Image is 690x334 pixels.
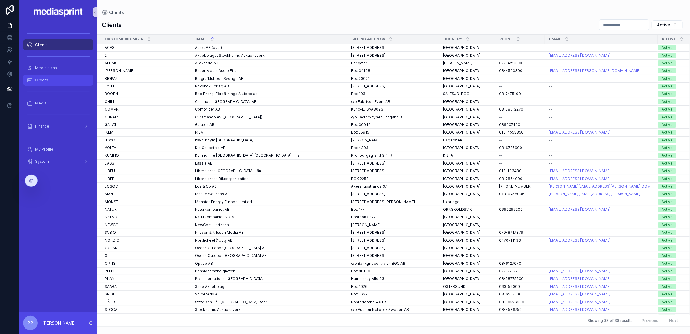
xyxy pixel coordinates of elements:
[549,61,552,66] span: --
[105,115,188,120] a: CURAM
[443,91,492,96] a: SALTSJÖ-BOO
[351,199,436,204] a: [STREET_ADDRESS][PERSON_NAME]
[105,76,188,81] a: BIOPA2
[499,138,503,143] span: --
[105,45,188,50] a: ACAST
[35,124,49,129] span: Finance
[443,130,480,135] span: [GEOGRAPHIC_DATA]
[195,130,204,135] span: IKEM
[443,192,492,196] a: [GEOGRAPHIC_DATA]
[549,76,552,81] span: --
[351,107,383,112] span: Kund-ID SVA8093
[105,76,118,81] span: BIOPA2
[443,145,480,150] span: [GEOGRAPHIC_DATA]
[105,115,118,120] span: CURAM
[443,199,460,204] span: Uxbridge
[351,91,365,96] span: Box 103
[662,114,673,120] div: Active
[499,199,503,204] span: --
[23,98,93,109] a: Media
[549,61,654,66] a: --
[662,53,673,58] div: Active
[195,53,265,58] span: Aktiebolaget Stockholms Auktionsverk
[195,138,344,143] a: Itsyourgym [GEOGRAPHIC_DATA]
[549,115,654,120] a: --
[351,199,415,204] span: [STREET_ADDRESS][PERSON_NAME]
[443,76,480,81] span: [GEOGRAPHIC_DATA]
[105,145,188,150] a: VOLTA
[499,153,541,158] a: --
[105,138,115,143] span: ITSYO
[195,161,344,166] a: Lassie AB
[351,45,436,50] a: [STREET_ADDRESS]
[443,184,480,189] span: [GEOGRAPHIC_DATA]
[351,61,370,66] span: Bangatan 1
[549,68,640,73] a: [EMAIL_ADDRESS][PERSON_NAME][DOMAIN_NAME]
[443,130,492,135] a: [GEOGRAPHIC_DATA]
[19,24,97,175] div: scrollable content
[105,199,188,204] a: MONST
[499,192,541,196] a: 073-0458036
[195,99,256,104] span: Chilimobil [GEOGRAPHIC_DATA] AB
[195,153,344,158] a: Kumho Tire [GEOGRAPHIC_DATA] [GEOGRAPHIC_DATA] Filial
[662,184,673,189] div: Active
[499,199,541,204] a: --
[105,130,114,135] span: IKEMI
[105,184,188,189] a: LOSOC
[443,176,480,181] span: [GEOGRAPHIC_DATA]
[351,91,436,96] a: Box 103
[105,161,115,166] span: LASSI
[662,176,673,182] div: Active
[499,76,541,81] a: --
[499,61,524,66] span: 077-4218800
[105,68,134,73] span: [PERSON_NAME]
[443,176,492,181] a: [GEOGRAPHIC_DATA]
[195,199,344,204] a: Monster Energy Europe Limited
[549,169,654,173] a: [EMAIL_ADDRESS][DOMAIN_NAME]
[499,61,541,66] a: 077-4218800
[23,121,93,132] a: Finance
[23,63,93,73] a: Media plans
[195,84,229,89] span: Boksnok Förlag AB
[443,53,492,58] a: [GEOGRAPHIC_DATA]
[662,207,673,212] div: Active
[662,130,673,135] div: Active
[195,61,218,66] span: Allakando AB
[662,161,673,166] div: Active
[443,153,453,158] span: KISTA
[499,122,520,127] span: 086007400
[105,68,188,73] a: [PERSON_NAME]
[195,115,344,120] a: Curamando AS ([GEOGRAPHIC_DATA])
[549,130,611,135] a: [EMAIL_ADDRESS][DOMAIN_NAME]
[351,53,436,58] a: [STREET_ADDRESS]
[662,83,673,89] div: Active
[443,145,492,150] a: [GEOGRAPHIC_DATA]
[105,145,116,150] span: VOLTA
[105,61,116,66] span: ALLAK
[499,184,541,189] a: [PHONE_NUMBER]
[549,176,654,181] a: [EMAIL_ADDRESS][DOMAIN_NAME]
[351,161,436,166] a: [STREET_ADDRESS]
[195,122,344,127] a: Galatea AB
[662,138,673,143] div: Active
[443,169,480,173] span: [GEOGRAPHIC_DATA]
[443,169,492,173] a: [GEOGRAPHIC_DATA]
[351,45,385,50] span: [STREET_ADDRESS]
[351,153,436,158] a: Kronborgsgränd 9 4TR.
[549,99,552,104] span: --
[35,66,57,70] span: Media plans
[105,169,115,173] span: LIBEU
[443,99,492,104] a: [GEOGRAPHIC_DATA]
[105,192,188,196] a: MANTL
[102,9,124,15] a: Clients
[443,122,480,127] span: [GEOGRAPHIC_DATA]
[351,122,371,127] span: Box 30049
[195,199,252,204] span: Monster Energy Europe Limited
[549,130,654,135] a: [EMAIL_ADDRESS][DOMAIN_NAME]
[499,84,541,89] a: --
[662,99,673,104] div: Active
[195,84,344,89] a: Boksnok Förlag AB
[662,60,673,66] div: Active
[499,192,524,196] span: 073-0458036
[443,107,480,112] span: [GEOGRAPHIC_DATA]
